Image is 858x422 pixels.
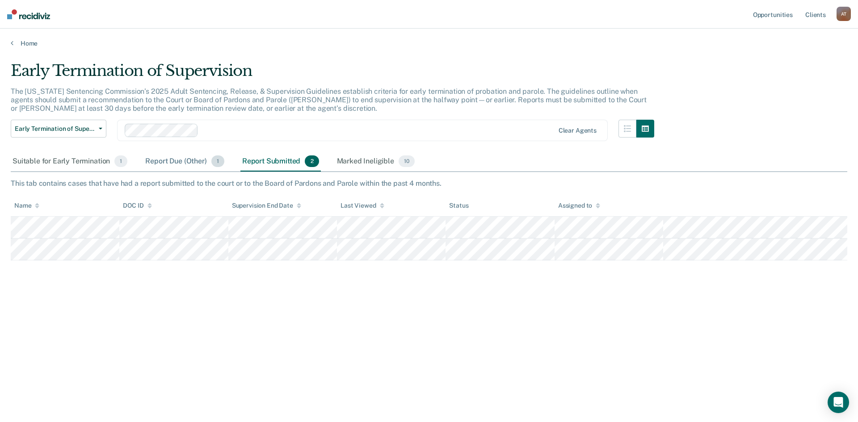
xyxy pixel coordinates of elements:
div: Early Termination of Supervision [11,62,654,87]
img: Recidiviz [7,9,50,19]
div: Open Intercom Messenger [828,392,849,413]
div: Report Submitted2 [240,152,321,171]
div: Status [449,202,468,209]
div: Marked Ineligible10 [335,152,416,171]
button: AT [837,7,851,21]
div: Report Due (Other)1 [143,152,226,171]
a: Home [11,39,847,47]
div: Last Viewed [341,202,384,209]
span: Early Termination of Supervision [15,125,95,133]
div: Clear agents [559,127,597,134]
span: 1 [114,155,127,167]
p: The [US_STATE] Sentencing Commission’s 2025 Adult Sentencing, Release, & Supervision Guidelines e... [11,87,647,113]
div: A T [837,7,851,21]
div: DOC ID [123,202,151,209]
button: Early Termination of Supervision [11,120,106,138]
span: 2 [305,155,319,167]
div: Supervision End Date [232,202,301,209]
span: 1 [211,155,224,167]
div: This tab contains cases that have had a report submitted to the court or to the Board of Pardons ... [11,179,847,188]
div: Assigned to [558,202,600,209]
div: Suitable for Early Termination1 [11,152,129,171]
span: 10 [399,155,415,167]
div: Name [14,202,39,209]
